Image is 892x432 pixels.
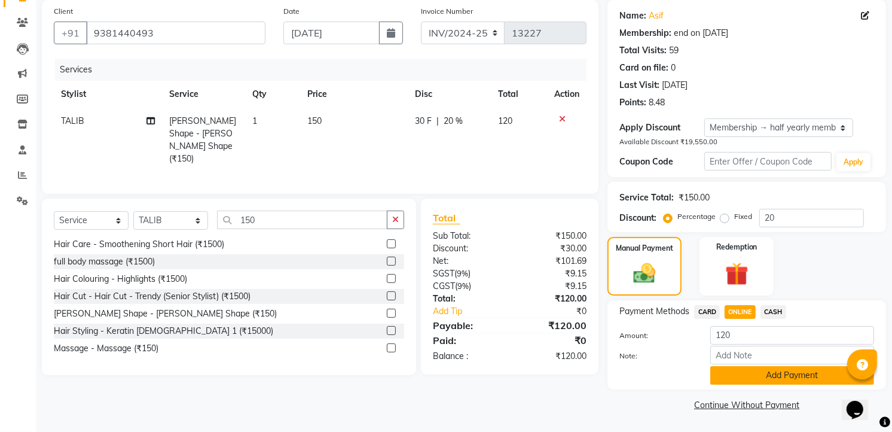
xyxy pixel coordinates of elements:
th: Disc [408,81,491,108]
div: Name: [619,10,646,22]
label: Redemption [716,242,757,252]
img: _gift.svg [718,260,756,288]
label: Note: [610,351,701,361]
div: 59 [669,44,679,57]
span: 1 [252,115,257,126]
div: Net: [424,255,510,267]
span: 9% [457,281,469,291]
span: CASH [760,305,786,319]
th: Total [491,81,547,108]
div: ₹101.69 [510,255,596,267]
th: Stylist [54,81,162,108]
input: Add Note [710,346,874,364]
th: Service [162,81,245,108]
div: ( ) [424,280,510,293]
label: Fixed [734,211,752,222]
div: ₹150.00 [679,191,710,204]
th: Action [547,81,586,108]
label: Manual Payment [616,243,673,254]
span: | [436,115,439,127]
label: Date [283,6,300,17]
div: Total Visits: [619,44,667,57]
div: Last Visit: [619,79,659,92]
div: Hair Care - Smoothening Short Hair (₹1500) [54,238,224,251]
div: [DATE] [662,79,688,92]
div: Available Discount ₹19,550.00 [619,137,874,147]
div: Hair Colouring - Highlights (₹1500) [54,273,187,285]
button: +91 [54,22,87,44]
input: Search or Scan [217,211,387,229]
th: Price [300,81,408,108]
span: CGST [433,281,455,291]
span: 30 F [415,115,432,127]
div: ₹9.15 [510,267,596,280]
div: [PERSON_NAME] Shape - [PERSON_NAME] Shape (₹150) [54,308,277,320]
a: Continue Without Payment [610,399,884,412]
span: TALIB [61,115,84,126]
label: Client [54,6,73,17]
div: ₹30.00 [510,242,596,255]
div: Membership: [619,27,671,39]
span: ONLINE [725,305,756,319]
div: Coupon Code [619,156,704,168]
label: Amount: [610,330,701,341]
a: Add Tip [424,305,524,318]
div: Hair Cut - Hair Cut - Trendy (Senior Stylist) (₹1500) [54,290,251,303]
span: [PERSON_NAME] Shape - [PERSON_NAME] Shape (₹150) [169,115,236,164]
div: Points: [619,96,646,109]
input: Enter Offer / Coupon Code [704,152,832,171]
div: end on [DATE] [674,27,728,39]
div: Service Total: [619,191,674,204]
div: Apply Discount [619,121,704,134]
div: ₹120.00 [510,350,596,363]
div: Hair Styling - Keratin [DEMOGRAPHIC_DATA] 1 (₹15000) [54,325,273,337]
div: full body massage (₹1500) [54,255,155,268]
div: Card on file: [619,62,668,74]
div: 0 [671,62,676,74]
div: ₹0 [524,305,596,318]
div: Payable: [424,318,510,333]
span: 9% [457,269,468,278]
input: Amount [710,326,874,345]
div: Balance : [424,350,510,363]
span: CARD [694,305,720,319]
iframe: chat widget [842,384,880,420]
div: ₹0 [510,333,596,348]
div: ₹150.00 [510,230,596,242]
button: Add Payment [710,366,874,385]
img: _cash.svg [627,261,662,286]
span: 20 % [444,115,463,127]
div: Total: [424,293,510,305]
a: Asif [649,10,664,22]
div: Services [55,59,595,81]
div: Discount: [619,212,656,224]
div: ( ) [424,267,510,280]
div: Paid: [424,333,510,348]
span: Payment Methods [619,305,689,318]
div: ₹9.15 [510,280,596,293]
input: Search by Name/Mobile/Email/Code [86,22,265,44]
div: ₹120.00 [510,293,596,305]
button: Apply [836,153,870,171]
label: Percentage [677,211,716,222]
span: Total [433,212,460,224]
div: Massage - Massage (₹150) [54,342,158,355]
div: Discount: [424,242,510,255]
th: Qty [245,81,301,108]
div: 8.48 [649,96,665,109]
div: Sub Total: [424,230,510,242]
span: SGST [433,268,454,279]
label: Invoice Number [421,6,473,17]
span: 120 [498,115,512,126]
span: 150 [307,115,322,126]
div: ₹120.00 [510,318,596,333]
